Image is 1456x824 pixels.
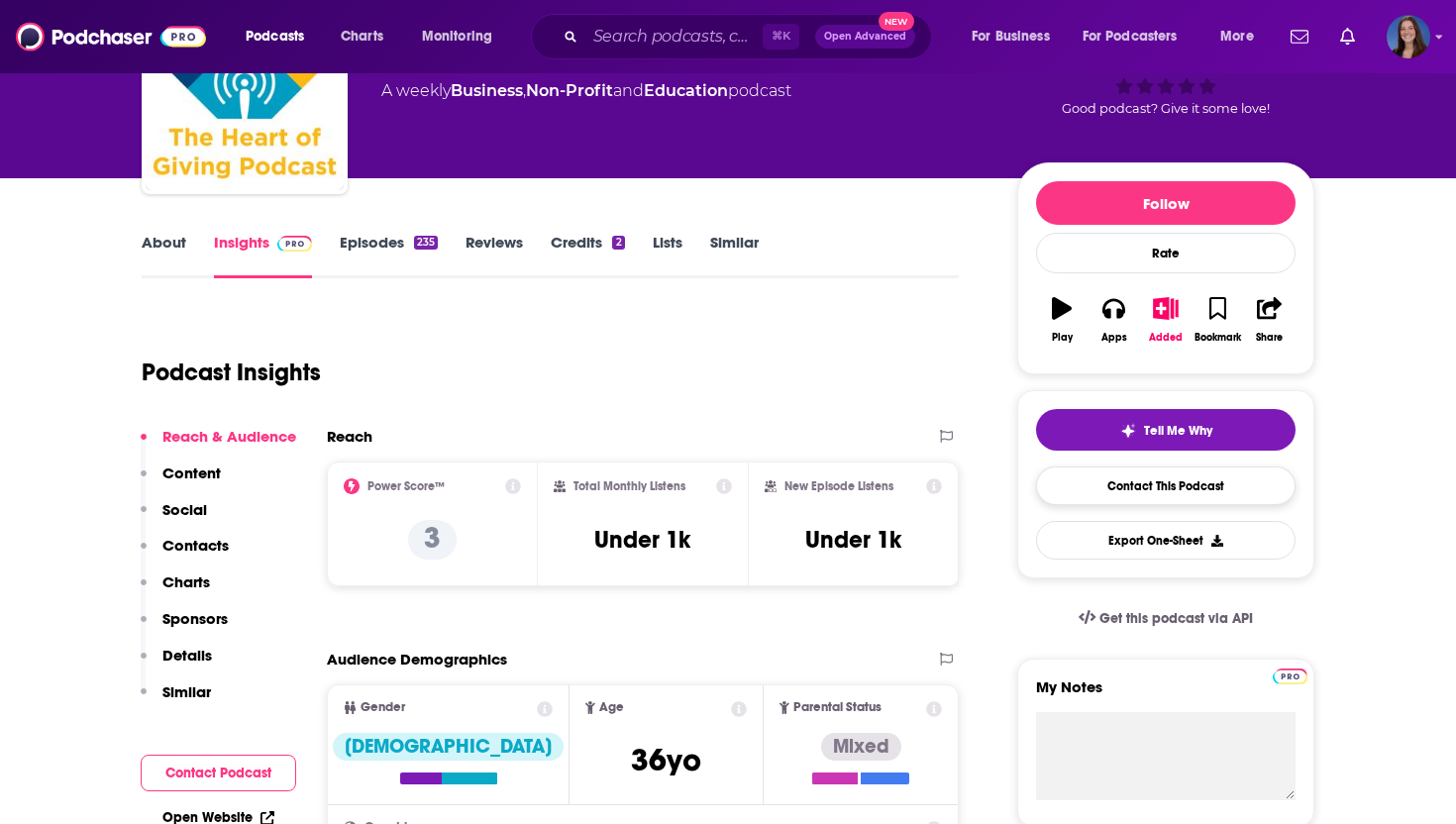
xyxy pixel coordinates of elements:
a: Episodes235 [340,233,438,278]
p: Sponsors [162,609,228,628]
p: 3 [408,520,457,560]
a: Business [451,81,523,100]
button: open menu [1070,21,1206,52]
a: Contact This Podcast [1036,466,1296,505]
img: Podchaser Pro [277,236,312,252]
div: Share [1256,332,1283,344]
button: Charts [141,572,210,609]
div: 235 [414,236,438,250]
span: and [613,81,644,100]
span: Open Advanced [824,32,906,42]
button: Bookmark [1192,284,1243,356]
div: Bookmark [1195,332,1241,344]
p: Similar [162,682,211,701]
img: Podchaser - Follow, Share and Rate Podcasts [16,18,206,55]
span: Good podcast? Give it some love! [1062,101,1270,116]
button: Follow [1036,181,1296,225]
a: InsightsPodchaser Pro [214,233,312,278]
h3: Under 1k [805,525,901,555]
span: For Business [972,23,1050,51]
div: Search podcasts, credits, & more... [550,14,951,59]
h2: Power Score™ [367,479,445,493]
button: tell me why sparkleTell Me Why [1036,409,1296,451]
button: open menu [958,21,1075,52]
span: Get this podcast via API [1099,610,1253,627]
div: 2 [612,236,624,250]
a: Get this podcast via API [1063,594,1269,643]
input: Search podcasts, credits, & more... [585,21,763,52]
div: Added [1149,332,1183,344]
span: 36 yo [631,741,701,779]
p: Charts [162,572,210,591]
button: Share [1244,284,1296,356]
button: Details [141,646,212,682]
span: , [523,81,526,100]
a: Reviews [466,233,523,278]
div: [DEMOGRAPHIC_DATA] [333,733,564,761]
button: open menu [232,21,330,52]
span: Monitoring [422,23,492,51]
button: Added [1140,284,1192,356]
button: open menu [1206,21,1279,52]
button: Reach & Audience [141,427,296,463]
span: Podcasts [246,23,304,51]
span: Age [599,701,624,714]
span: Charts [341,23,383,51]
span: Parental Status [793,701,882,714]
button: Play [1036,284,1088,356]
h2: Total Monthly Listens [573,479,685,493]
span: ⌘ K [763,24,799,50]
div: Mixed [821,733,901,761]
a: About [142,233,186,278]
a: Pro website [1273,666,1307,684]
p: Contacts [162,536,229,555]
a: Show notifications dropdown [1332,20,1363,53]
p: Social [162,500,207,519]
h2: Reach [327,427,372,446]
a: Credits2 [551,233,624,278]
span: Logged in as emmadonovan [1387,15,1430,58]
p: Reach & Audience [162,427,296,446]
h1: Podcast Insights [142,358,321,387]
span: More [1220,23,1254,51]
button: Sponsors [141,609,228,646]
span: New [879,12,914,31]
div: Rate [1036,233,1296,273]
span: Tell Me Why [1144,423,1212,439]
span: Gender [361,701,405,714]
button: Apps [1088,284,1139,356]
img: User Profile [1387,15,1430,58]
img: Podchaser Pro [1273,669,1307,684]
button: open menu [408,21,518,52]
a: Show notifications dropdown [1283,20,1316,53]
a: Non-Profit [526,81,613,100]
a: Education [644,81,728,100]
button: Content [141,463,221,500]
p: Content [162,463,221,482]
button: Contact Podcast [141,755,296,791]
img: tell me why sparkle [1120,423,1136,439]
h2: Audience Demographics [327,650,507,669]
button: Contacts [141,536,229,572]
button: Similar [141,682,211,719]
a: Similar [710,233,759,278]
button: Social [141,500,207,537]
h3: Under 1k [594,525,690,555]
label: My Notes [1036,677,1296,712]
h2: New Episode Listens [784,479,893,493]
a: Lists [653,233,682,278]
button: Open AdvancedNew [815,25,915,49]
button: Export One-Sheet [1036,521,1296,560]
div: Play [1052,332,1073,344]
span: For Podcasters [1083,23,1178,51]
div: A weekly podcast [381,79,791,103]
a: Charts [328,21,395,52]
p: Details [162,646,212,665]
button: Show profile menu [1387,15,1430,58]
div: Apps [1101,332,1127,344]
